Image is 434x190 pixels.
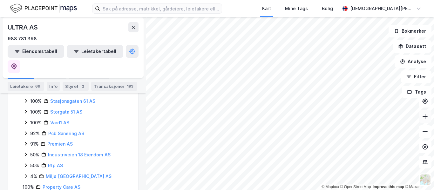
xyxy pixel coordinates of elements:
[10,3,77,14] img: logo.f888ab2527a4732fd821a326f86c7f29.svg
[322,5,333,12] div: Bolig
[8,45,64,58] button: Eiendomstabell
[8,22,39,32] div: ULTRA AS
[100,4,222,13] input: Søk på adresse, matrikkel, gårdeiere, leietakere eller personer
[50,98,95,104] a: Stasjonsgaten 61 AS
[63,82,89,91] div: Styret
[30,119,42,127] div: 100%
[393,40,431,53] button: Datasett
[34,83,42,89] div: 69
[50,109,82,115] a: Storgata 51 AS
[30,162,39,169] div: 50%
[67,45,123,58] button: Leietakertabell
[350,5,414,12] div: [DEMOGRAPHIC_DATA][PERSON_NAME]
[30,108,42,116] div: 100%
[30,173,37,180] div: 4%
[47,141,73,147] a: Premien AS
[402,160,434,190] iframe: Chat Widget
[8,35,37,43] div: 988 781 398
[8,82,44,91] div: Leietakere
[322,185,339,189] a: Mapbox
[80,83,86,89] div: 2
[30,151,39,159] div: 50%
[340,185,371,189] a: OpenStreetMap
[30,130,40,137] div: 92%
[401,70,431,83] button: Filter
[402,86,431,98] button: Tags
[262,5,271,12] div: Kart
[395,55,431,68] button: Analyse
[50,120,69,125] a: Vard1 AS
[48,131,84,136] a: Pcb Sanering AS
[126,83,135,89] div: 193
[389,25,431,37] button: Bokmerker
[373,185,404,189] a: Improve this map
[47,82,60,91] div: Info
[91,82,137,91] div: Transaksjoner
[43,184,80,190] a: Property Care AS
[46,174,112,179] a: Miljø [GEOGRAPHIC_DATA] AS
[48,163,63,168] a: Rfp AS
[30,140,39,148] div: 91%
[30,97,42,105] div: 100%
[48,152,111,157] a: Industriveien 18 Eiendom AS
[402,160,434,190] div: Kontrollprogram for chat
[285,5,308,12] div: Mine Tags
